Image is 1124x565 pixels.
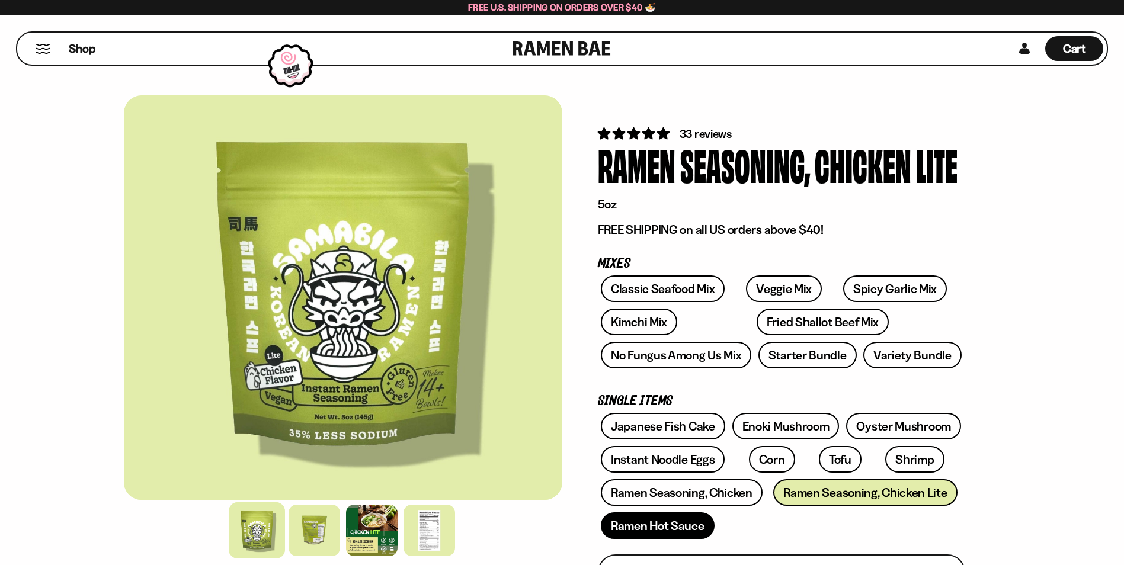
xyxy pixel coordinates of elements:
a: Instant Noodle Eggs [601,446,725,473]
span: Shop [69,41,95,57]
a: Veggie Mix [746,275,822,302]
div: Chicken [815,142,911,187]
a: Fried Shallot Beef Mix [757,309,889,335]
a: Oyster Mushroom [846,413,961,439]
button: Mobile Menu Trigger [35,44,51,54]
a: Classic Seafood Mix [601,275,725,302]
a: Kimchi Mix [601,309,677,335]
a: Tofu [819,446,862,473]
a: Enoki Mushroom [732,413,840,439]
a: Shop [69,36,95,61]
div: Cart [1045,33,1103,65]
a: Shrimp [885,446,944,473]
a: Japanese Fish Cake [601,413,725,439]
p: FREE SHIPPING on all US orders above $40! [598,222,965,237]
a: Ramen Hot Sauce [601,512,715,539]
p: 5oz [598,197,965,212]
a: No Fungus Among Us Mix [601,342,751,368]
a: Spicy Garlic Mix [843,275,947,302]
div: Ramen [598,142,675,187]
div: Seasoning, [680,142,810,187]
p: Single Items [598,396,965,407]
a: Variety Bundle [863,342,962,368]
div: Lite [916,142,958,187]
a: Corn [749,446,795,473]
span: 33 reviews [680,127,732,141]
p: Mixes [598,258,965,269]
span: Cart [1063,41,1086,56]
a: Starter Bundle [758,342,857,368]
span: Free U.S. Shipping on Orders over $40 🍜 [468,2,656,13]
a: Ramen Seasoning, Chicken [601,479,763,506]
span: 5.00 stars [598,126,672,141]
